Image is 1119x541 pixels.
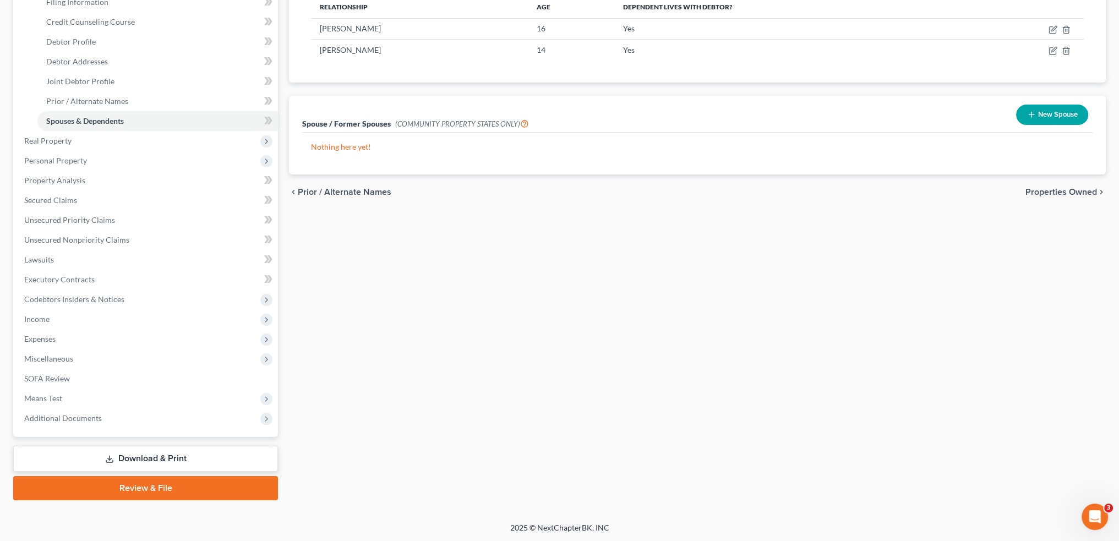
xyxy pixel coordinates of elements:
a: Prior / Alternate Names [37,91,278,111]
span: Prior / Alternate Names [298,188,391,196]
a: Download & Print [13,446,278,472]
span: Prior / Alternate Names [46,96,128,106]
td: [PERSON_NAME] [311,40,528,61]
i: chevron_right [1097,188,1106,196]
span: Debtor Profile [46,37,96,46]
span: SOFA Review [24,374,70,383]
span: 3 [1104,504,1113,512]
span: Property Analysis [24,176,85,185]
td: Yes [614,18,963,39]
span: Unsecured Nonpriority Claims [24,235,129,244]
span: Codebtors Insiders & Notices [24,294,124,304]
span: Debtor Addresses [46,57,108,66]
a: Lawsuits [15,250,278,270]
iframe: Intercom live chat [1082,504,1108,530]
a: SOFA Review [15,369,278,389]
span: Credit Counseling Course [46,17,135,26]
a: Debtor Profile [37,32,278,52]
span: Lawsuits [24,255,54,264]
a: Unsecured Priority Claims [15,210,278,230]
a: Executory Contracts [15,270,278,289]
button: New Spouse [1016,105,1088,125]
button: chevron_left Prior / Alternate Names [289,188,391,196]
i: chevron_left [289,188,298,196]
td: [PERSON_NAME] [311,18,528,39]
a: Review & File [13,476,278,500]
span: Unsecured Priority Claims [24,215,115,225]
span: Income [24,314,50,324]
td: 14 [528,40,614,61]
a: Unsecured Nonpriority Claims [15,230,278,250]
span: Real Property [24,136,72,145]
a: Credit Counseling Course [37,12,278,32]
span: Personal Property [24,156,87,165]
span: Spouse / Former Spouses [302,119,391,128]
a: Secured Claims [15,190,278,210]
button: Properties Owned chevron_right [1025,188,1106,196]
span: Spouses & Dependents [46,116,124,125]
a: Spouses & Dependents [37,111,278,131]
td: 16 [528,18,614,39]
span: Joint Debtor Profile [46,76,114,86]
span: Additional Documents [24,413,102,423]
span: Properties Owned [1025,188,1097,196]
a: Joint Debtor Profile [37,72,278,91]
td: Yes [614,40,963,61]
span: Secured Claims [24,195,77,205]
span: Miscellaneous [24,354,73,363]
span: Executory Contracts [24,275,95,284]
p: Nothing here yet! [311,141,1084,152]
a: Debtor Addresses [37,52,278,72]
span: Means Test [24,394,62,403]
span: (COMMUNITY PROPERTY STATES ONLY) [395,119,529,128]
span: Expenses [24,334,56,343]
a: Property Analysis [15,171,278,190]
